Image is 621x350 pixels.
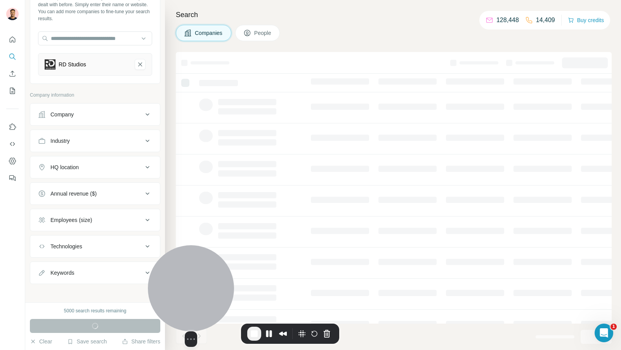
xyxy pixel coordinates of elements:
span: Companies [195,29,223,37]
img: Avatar [6,8,19,20]
div: Industry [50,137,70,145]
button: Share filters [122,338,160,345]
button: Use Surfe on LinkedIn [6,120,19,134]
div: HQ location [50,163,79,171]
button: Technologies [30,237,160,256]
button: Keywords [30,263,160,282]
button: Buy credits [568,15,604,26]
button: Quick start [6,33,19,47]
button: Industry [30,132,160,150]
div: RD Studios [59,61,86,68]
div: Company [50,111,74,118]
button: Use Surfe API [6,137,19,151]
span: People [254,29,272,37]
button: Save search [67,338,107,345]
h4: Search [176,9,612,20]
button: Dashboard [6,154,19,168]
span: 1 [611,324,617,330]
button: My lists [6,84,19,98]
button: Feedback [6,171,19,185]
button: HQ location [30,158,160,177]
button: RD Studios-remove-button [135,59,146,70]
button: Enrich CSV [6,67,19,81]
button: Employees (size) [30,211,160,229]
div: Technologies [50,243,82,250]
button: Clear [30,338,52,345]
p: 128,448 [496,16,519,25]
div: Annual revenue ($) [50,190,97,198]
p: 14,409 [536,16,555,25]
div: 5000 search results remaining [64,307,127,314]
p: Company information [30,92,160,99]
button: Annual revenue ($) [30,184,160,203]
img: RD Studios-logo [45,59,56,70]
button: Search [6,50,19,64]
div: Employees (size) [50,216,92,224]
iframe: Intercom live chat [595,324,613,342]
div: Keywords [50,269,74,277]
button: Company [30,105,160,124]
